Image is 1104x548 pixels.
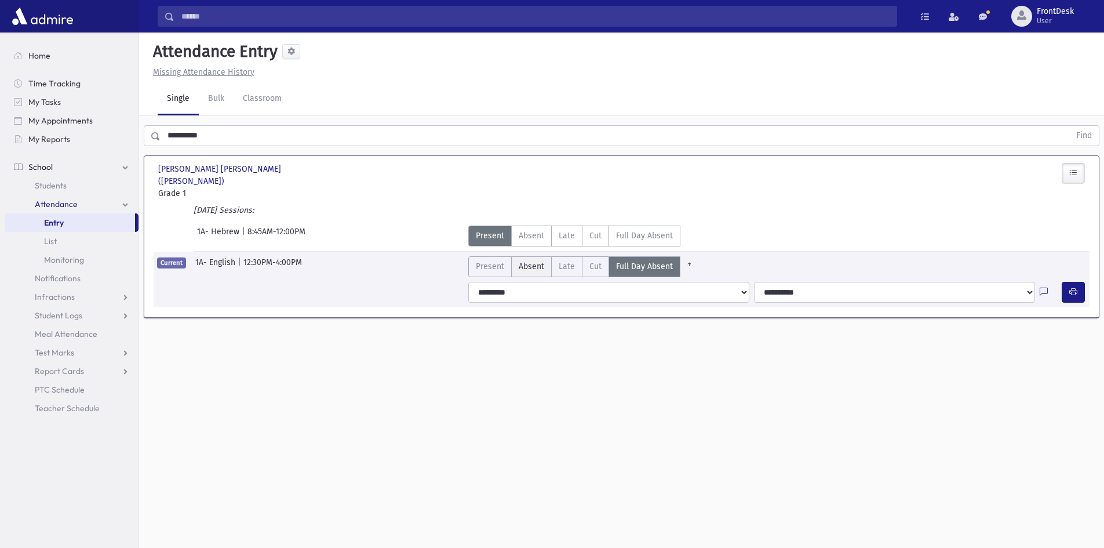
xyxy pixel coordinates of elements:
span: Meal Attendance [35,329,97,339]
span: School [28,162,53,172]
a: Report Cards [5,362,139,380]
button: Find [1069,126,1099,146]
span: Grade 1 [158,187,303,199]
a: Notifications [5,269,139,288]
a: Classroom [234,83,291,115]
span: 1A- Hebrew [197,226,242,246]
span: Students [35,180,67,191]
a: Time Tracking [5,74,139,93]
a: Student Logs [5,306,139,325]
a: Home [5,46,139,65]
a: Meal Attendance [5,325,139,343]
span: Test Marks [35,347,74,358]
u: Missing Attendance History [153,67,254,77]
span: FrontDesk [1037,7,1074,16]
a: School [5,158,139,176]
span: Absent [519,260,544,273]
span: 12:30PM-4:00PM [243,256,302,277]
a: Single [158,83,199,115]
span: Current [157,257,186,268]
img: AdmirePro [9,5,76,28]
span: Late [559,230,575,242]
span: Monitoring [44,255,84,265]
i: [DATE] Sessions: [194,205,254,215]
span: Full Day Absent [616,230,673,242]
a: My Reports [5,130,139,148]
input: Search [174,6,897,27]
span: PTC Schedule [35,384,85,395]
span: Full Day Absent [616,260,673,273]
a: Infractions [5,288,139,306]
a: My Tasks [5,93,139,111]
span: Notifications [35,273,81,284]
a: PTC Schedule [5,380,139,399]
span: Cut [589,260,602,273]
span: My Appointments [28,115,93,126]
span: Teacher Schedule [35,403,100,413]
a: Students [5,176,139,195]
span: User [1037,16,1074,26]
span: My Tasks [28,97,61,107]
span: Home [28,50,50,61]
span: Late [559,260,575,273]
h5: Attendance Entry [148,42,278,61]
span: Infractions [35,292,75,302]
span: Attendance [35,199,78,209]
a: Bulk [199,83,234,115]
span: Present [476,260,504,273]
span: Student Logs [35,310,82,321]
span: | [238,256,243,277]
a: Attendance [5,195,139,213]
span: Absent [519,230,544,242]
span: Time Tracking [28,78,81,89]
span: 1A- English [195,256,238,277]
span: Report Cards [35,366,84,376]
span: | [242,226,247,246]
a: Teacher Schedule [5,399,139,418]
a: Missing Attendance History [148,67,254,77]
a: Monitoring [5,251,139,269]
a: My Appointments [5,111,139,130]
a: Entry [5,213,135,232]
a: Test Marks [5,343,139,362]
span: List [44,236,57,246]
span: 8:45AM-12:00PM [247,226,305,246]
div: AttTypes [468,226,680,246]
span: [PERSON_NAME] [PERSON_NAME] ([PERSON_NAME]) [158,163,303,187]
span: Present [476,230,504,242]
span: Entry [44,217,64,228]
div: AttTypes [468,256,698,277]
a: List [5,232,139,251]
span: My Reports [28,134,70,144]
span: Cut [589,230,602,242]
